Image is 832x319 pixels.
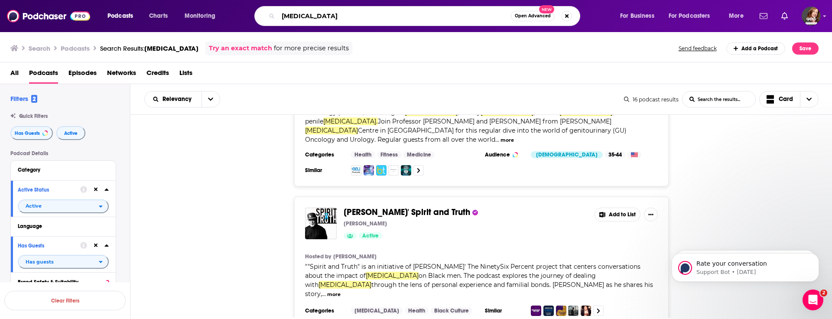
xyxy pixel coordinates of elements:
[10,150,116,156] p: Podcast Details
[10,66,19,84] a: All
[10,126,53,140] button: Has Guests
[26,260,54,264] span: Has guests
[539,5,555,13] span: New
[18,199,109,213] h2: filter dropdown
[100,44,198,52] div: Search Results:
[595,208,640,221] button: Add to List
[659,235,832,296] iframe: Intercom notifications message
[305,208,337,239] img: Kipper Jones' Spirit and Truth
[305,151,344,158] h3: Categories
[802,7,821,26] button: Show profile menu
[29,44,50,52] h3: Search
[485,151,524,158] h3: Audience
[278,9,511,23] input: Search podcasts, credits, & more...
[323,117,378,125] span: [MEDICAL_DATA].
[802,7,821,26] img: User Profile
[756,9,771,23] a: Show notifications dropdown
[18,279,101,285] div: Brand Safety & Suitability
[779,96,793,102] span: Card
[803,290,823,310] iframe: Intercom live chat
[362,232,379,241] span: Active
[351,151,375,158] a: Health
[305,253,331,260] h4: Hosted by
[18,243,75,249] div: Has Guests
[18,164,109,175] button: Category
[344,220,387,227] p: [PERSON_NAME]
[515,14,551,18] span: Open Advanced
[723,9,754,23] button: open menu
[64,131,78,136] span: Active
[624,96,679,103] div: 16 podcast results
[605,151,625,158] div: 35-44
[403,151,435,158] a: Medicine
[327,291,341,298] button: more
[145,96,201,102] button: open menu
[18,240,80,251] button: Has Guests
[144,44,198,52] span: [MEDICAL_DATA]
[7,8,90,24] a: Podchaser - Follow, Share and Rate Podcasts
[144,91,220,107] h2: Choose List sort
[500,137,514,144] button: more
[495,136,499,143] span: ...
[431,307,472,314] a: Black Culture
[726,42,786,55] a: Add a Podcast
[19,113,48,119] span: Quick Filters
[209,43,272,53] a: Try an exact match
[61,44,90,52] h3: Podcasts
[729,10,744,22] span: More
[185,10,215,22] span: Monitoring
[531,306,541,316] a: WELINGTON ON AIR
[18,199,109,213] button: open menu
[100,44,198,52] a: Search Results:[MEDICAL_DATA]
[107,66,136,84] span: Networks
[568,306,578,316] img: TEAM BLACK
[201,91,220,107] button: open menu
[18,255,109,269] button: open menu
[405,307,429,314] a: Health
[146,66,169,84] span: Credits
[388,165,399,176] img: Internal Medicine - Hematology/Oncology Lectures
[644,208,658,221] button: Show More Button
[18,255,109,269] h2: filter dropdown
[18,276,109,287] button: Brand Safety & Suitability
[305,307,344,314] h3: Categories
[18,184,80,195] button: Active Status
[620,10,654,22] span: For Business
[305,127,627,143] span: Centre in [GEOGRAPHIC_DATA] for this regular dive into the world of genitourinary (GU) Oncology a...
[759,91,819,107] button: Choose View
[179,66,192,84] a: Lists
[364,165,374,176] img: Urology Audio Guidelines
[101,9,144,23] button: open menu
[377,151,401,158] a: Fitness
[305,272,596,289] span: on Black men. The podcast explores the journey of dealing with
[676,45,719,52] button: Send feedback
[68,66,97,84] a: Episodes
[401,165,411,176] img: Living Our Breast Lives
[344,207,470,218] span: [PERSON_NAME]' Spirit and Truth
[351,165,361,176] img: EAU Podcasts
[179,9,227,23] button: open menu
[531,151,603,158] div: [DEMOGRAPHIC_DATA]
[143,9,173,23] a: Charts
[802,7,821,26] span: Logged in as pamelastevensmedia
[663,9,723,23] button: open menu
[556,306,566,316] img: The Missing Sister
[543,306,554,316] img: Own The Table
[778,9,791,23] a: Show notifications dropdown
[31,95,37,103] span: 2
[378,117,611,125] span: Join Professor [PERSON_NAME] and [PERSON_NAME] from [PERSON_NAME]
[29,66,58,84] a: Podcasts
